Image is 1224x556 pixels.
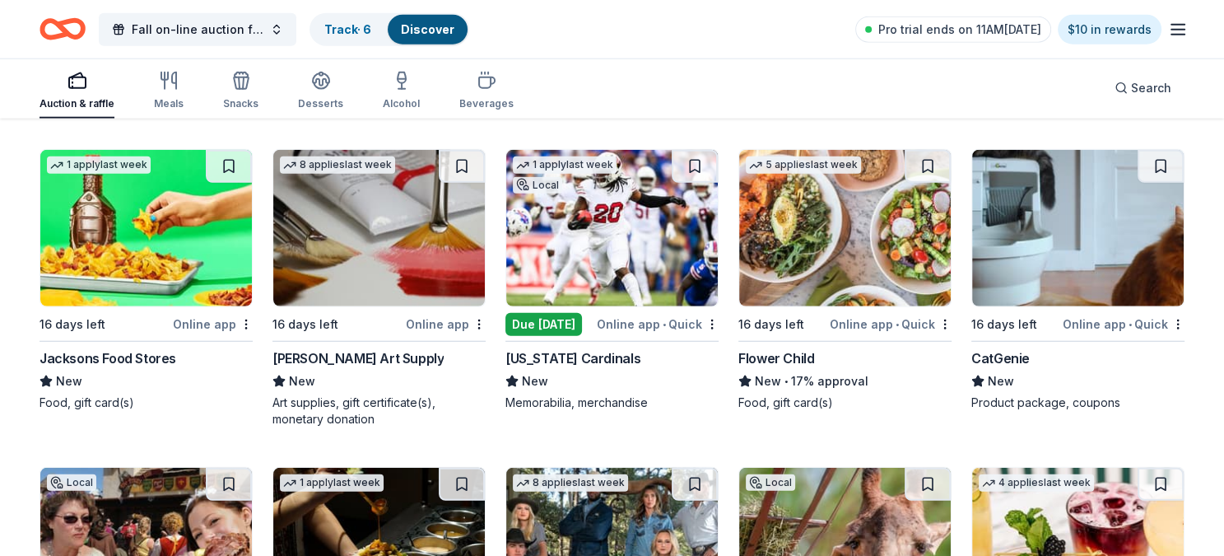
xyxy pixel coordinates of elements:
img: Image for CatGenie [972,150,1184,306]
a: Image for Arizona Cardinals1 applylast weekLocalDue [DATE]Online app•Quick[US_STATE] CardinalsNew... [505,149,719,411]
div: [US_STATE] Cardinals [505,348,640,368]
div: Meals [154,97,184,110]
div: 4 applies last week [979,474,1094,492]
a: Image for Trekell Art Supply8 applieslast week16 days leftOnline app[PERSON_NAME] Art SupplyNewAr... [272,149,486,428]
div: 8 applies last week [280,157,395,174]
div: Online app [406,314,486,334]
span: Fall on-line auction fundraiser [132,20,263,40]
button: Beverages [459,64,514,119]
div: 17% approval [738,371,952,391]
button: Desserts [298,64,343,119]
div: Due [DATE] [505,313,582,336]
a: Image for Flower Child5 applieslast week16 days leftOnline app•QuickFlower ChildNew•17% approvalF... [738,149,952,411]
span: Search [1131,78,1171,98]
div: Food, gift card(s) [738,395,952,411]
div: CatGenie [971,348,1030,368]
button: Meals [154,64,184,119]
div: 16 days left [40,315,105,334]
button: Auction & raffle [40,64,114,119]
button: Snacks [223,64,258,119]
button: Search [1101,72,1184,105]
div: Alcohol [383,97,420,110]
div: 8 applies last week [513,474,628,492]
div: 1 apply last week [513,157,617,174]
button: Fall on-line auction fundraiser [99,13,296,46]
div: Local [746,474,795,491]
a: Home [40,10,86,49]
div: Online app Quick [597,314,719,334]
img: Image for Arizona Cardinals [506,150,718,306]
button: Track· 6Discover [309,13,469,46]
div: 5 applies last week [746,157,861,174]
span: New [522,371,548,391]
div: 16 days left [272,315,338,334]
a: $10 in rewards [1058,15,1161,44]
div: Jacksons Food Stores [40,348,176,368]
span: • [1129,318,1132,331]
span: • [784,375,788,388]
div: Online app Quick [830,314,952,334]
div: 1 apply last week [47,157,151,174]
div: Local [513,177,562,194]
div: Product package, coupons [971,395,1184,411]
div: Food, gift card(s) [40,395,253,411]
span: New [289,371,315,391]
div: 16 days left [971,315,1037,334]
div: Beverages [459,97,514,110]
a: Discover [401,22,454,36]
div: Art supplies, gift certificate(s), monetary donation [272,395,486,428]
div: Memorabilia, merchandise [505,395,719,411]
div: 16 days left [738,315,804,334]
img: Image for Flower Child [739,150,951,306]
a: Track· 6 [324,22,371,36]
div: 1 apply last week [280,474,384,492]
a: Pro trial ends on 11AM[DATE] [855,16,1051,43]
div: Online app Quick [1063,314,1184,334]
a: Image for CatGenie16 days leftOnline app•QuickCatGenieNewProduct package, coupons [971,149,1184,411]
span: Pro trial ends on 11AM[DATE] [878,20,1041,40]
span: New [988,371,1014,391]
img: Image for Jacksons Food Stores [40,150,252,306]
div: Desserts [298,97,343,110]
img: Image for Trekell Art Supply [273,150,485,306]
span: New [56,371,82,391]
span: New [755,371,781,391]
div: [PERSON_NAME] Art Supply [272,348,444,368]
span: • [663,318,666,331]
div: Online app [173,314,253,334]
div: Local [47,474,96,491]
a: Image for Jacksons Food Stores1 applylast week16 days leftOnline appJacksons Food StoresNewFood, ... [40,149,253,411]
div: Flower Child [738,348,814,368]
div: Snacks [223,97,258,110]
div: Auction & raffle [40,97,114,110]
button: Alcohol [383,64,420,119]
span: • [896,318,899,331]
